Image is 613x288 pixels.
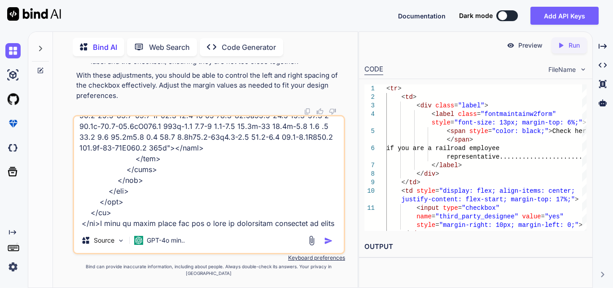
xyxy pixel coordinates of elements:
[364,161,375,170] div: 7
[402,93,405,101] span: <
[409,179,416,186] span: td
[416,179,420,186] span: >
[569,41,580,50] p: Run
[416,213,432,220] span: name
[386,85,390,92] span: <
[364,102,375,110] div: 3
[222,42,276,53] p: Code Generator
[432,119,451,126] span: style
[76,71,343,101] p: With these adjustments, you should be able to control the left and right spacing of the checkbox ...
[548,128,552,135] span: >
[364,187,375,195] div: 10
[93,42,117,53] p: Bind AI
[458,204,462,212] span: =
[481,111,556,118] span: "fontmaintainw2form"
[398,85,401,92] span: >
[439,187,575,195] span: "display: flex; align-items: center;
[364,110,375,119] div: 4
[398,11,446,21] button: Documentation
[364,230,375,238] div: 12
[439,222,579,229] span: "margin-right: 10px; margin-left: 0;"
[454,136,469,143] span: span
[359,236,592,257] h2: OUTPUT
[74,116,344,228] textarea: <lo> <ip> <dol sitam="conse"> <adipi elits="doeiusmodtemp0inci" utlab="etdo-magn: 70al;enimad-min...
[5,259,21,275] img: settings
[462,204,499,212] span: "checkbox"
[402,187,405,195] span: <
[7,7,61,21] img: Bind AI
[545,213,564,220] span: "yes"
[416,222,435,229] span: style
[416,230,420,237] span: >
[477,111,481,118] span: =
[443,204,458,212] span: type
[73,263,345,277] p: Bind can provide inaccurate information, including about people. Always double-check its answers....
[454,102,458,109] span: =
[447,136,454,143] span: </
[432,162,439,169] span: </
[386,145,499,152] span: if you are a railroad employee
[402,179,409,186] span: </
[552,128,590,135] span: Check here
[435,102,454,109] span: class
[420,102,432,109] span: div
[398,12,446,20] span: Documentation
[416,187,435,195] span: style
[541,213,545,220] span: =
[435,187,439,195] span: =
[94,236,114,245] p: Source
[5,116,21,131] img: premium
[432,213,435,220] span: =
[117,237,125,244] img: Pick Models
[405,187,413,195] span: td
[469,128,488,135] span: style
[364,204,375,213] div: 11
[451,119,454,126] span: =
[316,108,324,115] img: like
[424,170,435,177] span: div
[364,144,375,153] div: 6
[435,111,454,118] span: label
[522,213,541,220] span: value
[364,127,375,136] div: 5
[5,140,21,155] img: darkCloudIdeIcon
[451,128,466,135] span: span
[447,153,582,160] span: representative......................
[364,64,383,75] div: CODE
[507,41,515,49] img: preview
[548,65,576,74] span: FileName
[459,11,493,20] span: Dark mode
[5,67,21,83] img: ai-studio
[518,41,543,50] p: Preview
[304,108,311,115] img: copy
[5,43,21,58] img: chat
[469,136,473,143] span: >
[416,102,420,109] span: <
[364,178,375,187] div: 9
[447,128,450,135] span: <
[329,108,336,115] img: dislike
[149,42,190,53] p: Web Search
[492,128,548,135] span: "color: black;"
[435,170,439,177] span: >
[579,66,587,73] img: chevron down
[364,84,375,93] div: 1
[435,222,439,229] span: =
[413,93,416,101] span: >
[416,170,424,177] span: </
[390,85,398,92] span: tr
[488,128,492,135] span: =
[458,102,485,109] span: "label"
[402,196,575,203] span: justify-content: flex-start; margin-top: 17%;"
[458,162,462,169] span: >
[5,92,21,107] img: githubLight
[409,230,416,237] span: td
[306,235,317,246] img: attachment
[575,196,578,203] span: >
[420,204,439,212] span: input
[147,236,185,245] p: GPT-4o min..
[439,162,458,169] span: label
[364,170,375,178] div: 8
[454,119,582,126] span: "font-size: 13px; margin-top: 6%;"
[458,111,477,118] span: class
